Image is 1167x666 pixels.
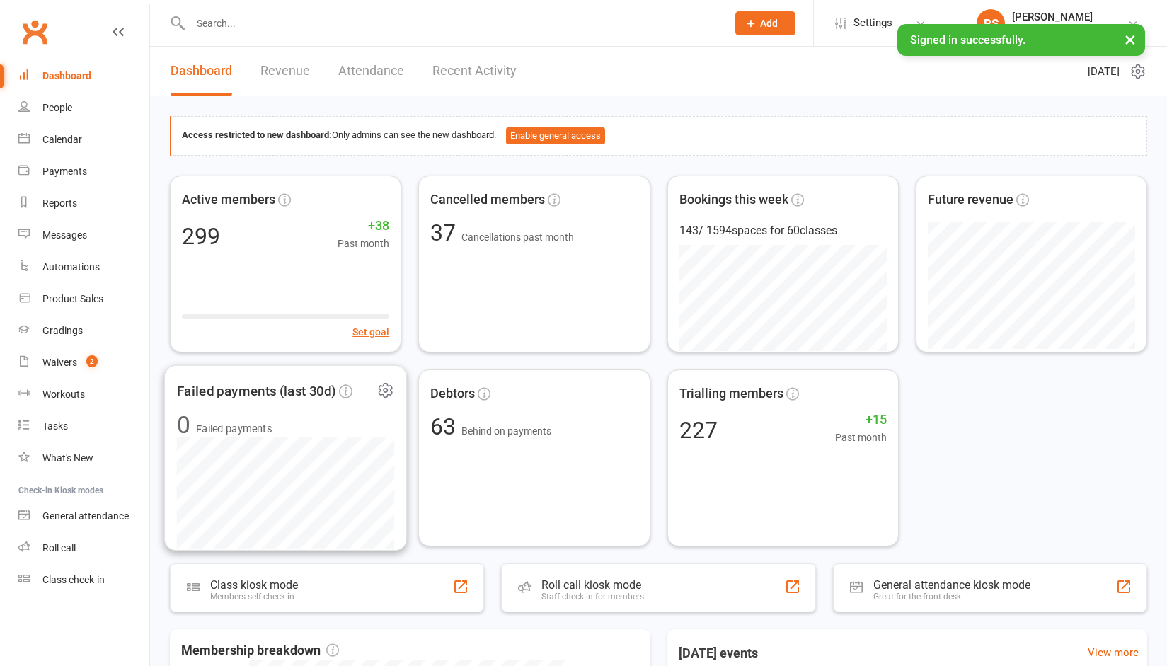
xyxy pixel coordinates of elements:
[430,190,545,210] span: Cancelled members
[18,283,149,315] a: Product Sales
[461,231,574,243] span: Cancellations past month
[42,574,105,585] div: Class check-in
[18,500,149,532] a: General attendance kiosk mode
[910,33,1025,47] span: Signed in successfully.
[430,413,461,440] span: 63
[18,188,149,219] a: Reports
[541,578,644,592] div: Roll call kiosk mode
[210,592,298,602] div: Members self check-in
[42,357,77,368] div: Waivers
[1088,644,1139,661] a: View more
[182,127,1136,144] div: Only admins can see the new dashboard.
[18,219,149,251] a: Messages
[18,315,149,347] a: Gradings
[18,442,149,474] a: What's New
[17,14,52,50] a: Clubworx
[177,380,336,401] span: Failed payments (last 30d)
[18,60,149,92] a: Dashboard
[18,251,149,283] a: Automations
[18,92,149,124] a: People
[18,124,149,156] a: Calendar
[18,156,149,188] a: Payments
[42,542,76,553] div: Roll call
[42,261,100,272] div: Automations
[432,47,517,96] a: Recent Activity
[1012,11,1100,23] div: [PERSON_NAME]
[541,592,644,602] div: Staff check-in for members
[430,384,475,404] span: Debtors
[186,13,717,33] input: Search...
[181,641,339,661] span: Membership breakdown
[42,510,129,522] div: General attendance
[506,127,605,144] button: Enable general access
[430,219,461,246] span: 37
[42,420,68,432] div: Tasks
[42,102,72,113] div: People
[873,592,1030,602] div: Great for the front desk
[42,134,82,145] div: Calendar
[835,430,887,445] span: Past month
[352,324,389,340] button: Set goal
[260,47,310,96] a: Revenue
[42,70,91,81] div: Dashboard
[171,47,232,96] a: Dashboard
[18,347,149,379] a: Waivers 2
[177,413,190,437] div: 0
[873,578,1030,592] div: General attendance kiosk mode
[338,47,404,96] a: Attendance
[18,379,149,410] a: Workouts
[1012,23,1100,36] div: Double Dragon Gym
[42,389,85,400] div: Workouts
[679,190,788,210] span: Bookings this week
[928,190,1013,210] span: Future revenue
[679,384,783,404] span: Trialling members
[42,197,77,209] div: Reports
[1117,24,1143,54] button: ×
[42,229,87,241] div: Messages
[461,425,551,437] span: Behind on payments
[18,564,149,596] a: Class kiosk mode
[338,216,389,236] span: +38
[196,420,272,437] span: Failed payments
[667,641,769,666] h3: [DATE] events
[1088,63,1120,80] span: [DATE]
[735,11,795,35] button: Add
[86,355,98,367] span: 2
[338,236,389,251] span: Past month
[853,7,892,39] span: Settings
[835,410,887,430] span: +15
[977,9,1005,38] div: RS
[42,293,103,304] div: Product Sales
[679,222,887,240] div: 143 / 1594 spaces for 60 classes
[210,578,298,592] div: Class kiosk mode
[18,532,149,564] a: Roll call
[42,452,93,464] div: What's New
[182,130,332,140] strong: Access restricted to new dashboard:
[18,410,149,442] a: Tasks
[679,419,718,442] div: 227
[42,166,87,177] div: Payments
[42,325,83,336] div: Gradings
[760,18,778,29] span: Add
[182,190,275,210] span: Active members
[182,225,220,248] div: 299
